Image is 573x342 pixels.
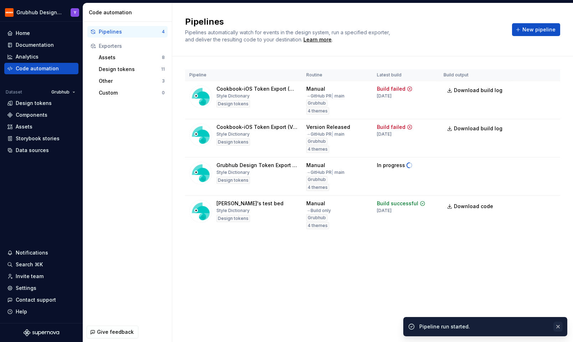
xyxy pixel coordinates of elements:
div: Style Dictionary [216,170,250,175]
button: Other3 [96,75,168,87]
div: 3 [162,78,165,84]
span: . [302,37,333,42]
a: Settings [4,282,78,294]
div: Data sources [16,147,49,154]
span: Download code [454,203,493,210]
button: Grubhub [48,87,78,97]
div: Y [74,10,76,15]
div: Style Dictionary [216,208,250,213]
div: Contact support [16,296,56,303]
div: Grubhub [306,138,327,145]
button: Give feedback [87,326,138,338]
div: Grubhub Design Token Export Pipeline [216,162,298,169]
div: Notifications [16,249,48,256]
button: Contact support [4,294,78,306]
span: 4 themes [308,108,328,114]
div: Manual [306,162,325,169]
div: Design tokens [16,100,52,107]
div: Design tokens [99,66,161,73]
div: Assets [16,123,32,130]
span: | [332,170,333,175]
th: Routine [302,69,373,81]
div: Style Dictionary [216,131,250,137]
a: Components [4,109,78,121]
a: Design tokens11 [96,64,168,75]
div: [DATE] [377,208,392,213]
div: Search ⌘K [16,261,43,268]
button: Notifications [4,247,78,258]
a: Storybook stories [4,133,78,144]
div: 0 [162,90,165,96]
div: Analytics [16,53,39,60]
span: New pipeline [522,26,556,33]
div: Cookbook-iOS Token Export (Version Released) [216,124,298,131]
div: Custom [99,89,162,96]
button: Search ⌘K [4,259,78,270]
div: Home [16,30,30,37]
span: Pipelines automatically watch for events in the design system, run a specified exporter, and deli... [185,29,392,42]
div: [DATE] [377,131,392,137]
div: In progress [377,162,405,169]
div: Grubhub [306,214,327,221]
div: Settings [16,285,36,292]
th: Pipeline [185,69,302,81]
span: Download build log [454,87,502,94]
span: Give feedback [97,328,134,336]
div: Documentation [16,41,54,49]
button: Grubhub Design SystemY [1,5,81,20]
th: Latest build [373,69,439,81]
button: Download build log [444,122,507,135]
div: Components [16,111,47,119]
svg: Supernova Logo [24,329,59,336]
div: Build failed [377,124,405,131]
a: Home [4,27,78,39]
div: Design tokens [216,215,250,222]
div: 11 [161,66,165,72]
button: Pipelines4 [87,26,168,37]
a: Invite team [4,271,78,282]
img: 4e8d6f31-f5cf-47b4-89aa-e4dec1dc0822.png [5,8,14,17]
a: Assets [4,121,78,132]
span: | [332,93,333,99]
div: Invite team [16,273,44,280]
div: Pipeline run started. [419,323,549,330]
div: Grubhub Design System [16,9,62,16]
div: Storybook stories [16,135,60,142]
div: Design tokens [216,177,250,184]
div: Grubhub [306,176,327,183]
div: Build failed [377,85,405,92]
div: Manual [306,85,325,92]
div: → Build only [306,208,331,213]
div: → GitHub PR main [306,131,344,137]
div: → GitHub PR main [306,170,344,175]
div: Other [99,77,162,85]
button: New pipeline [512,23,560,36]
div: Pipelines [99,28,162,35]
a: Learn more [303,36,332,43]
button: Assets8 [96,52,168,63]
div: Assets [99,54,162,61]
div: [DATE] [377,93,392,99]
div: Manual [306,200,325,207]
div: 4 [162,29,165,35]
span: 4 themes [308,185,328,190]
button: Help [4,306,78,317]
div: [PERSON_NAME]'s test bed [216,200,283,207]
span: Download build log [454,125,502,132]
div: Code automation [16,65,59,72]
span: Grubhub [51,89,70,95]
button: Download build log [444,84,507,97]
a: Data sources [4,145,78,156]
a: Code automation [4,63,78,74]
div: Version Released [306,124,350,131]
span: | [332,131,333,137]
div: Design tokens [216,100,250,107]
div: Style Dictionary [216,93,250,99]
div: Exporters [99,42,165,50]
a: Analytics [4,51,78,62]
